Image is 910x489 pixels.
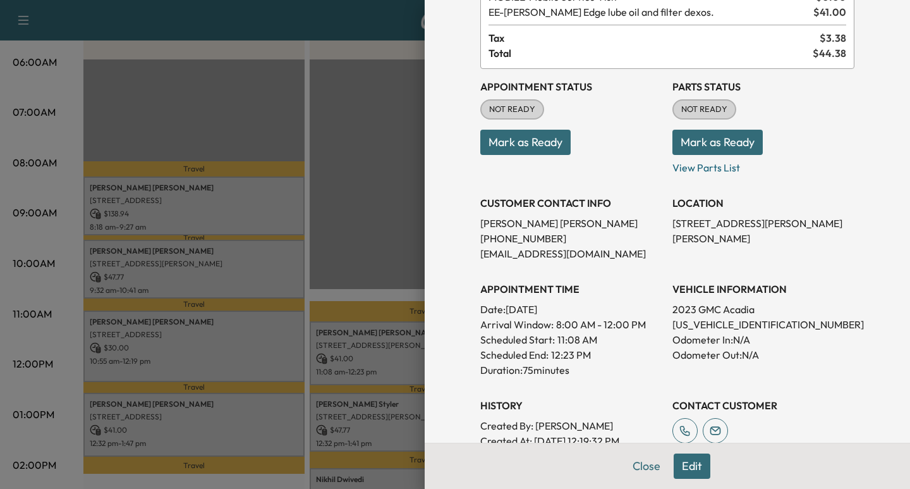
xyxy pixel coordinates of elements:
h3: CUSTOMER CONTACT INFO [480,195,662,211]
h3: Parts Status [672,79,854,94]
span: $ 44.38 [813,46,846,61]
p: [STREET_ADDRESS][PERSON_NAME][PERSON_NAME] [672,216,854,246]
p: 2023 GMC Acadia [672,302,854,317]
p: [PERSON_NAME] [PERSON_NAME] [480,216,662,231]
p: Scheduled End: [480,347,549,362]
button: Mark as Ready [672,130,763,155]
p: 12:23 PM [551,347,591,362]
p: 11:08 AM [557,332,597,347]
p: [PHONE_NUMBER] [480,231,662,246]
p: Date: [DATE] [480,302,662,317]
h3: APPOINTMENT TIME [480,282,662,297]
span: NOT READY [674,103,735,116]
span: Ewing Edge lube oil and filter dexos. [488,4,808,20]
button: Mark as Ready [480,130,571,155]
p: Created By : [PERSON_NAME] [480,418,662,433]
p: [US_VEHICLE_IDENTIFICATION_NUMBER] [672,317,854,332]
button: Close [624,454,669,479]
h3: LOCATION [672,195,854,211]
p: Odometer In: N/A [672,332,854,347]
p: [EMAIL_ADDRESS][DOMAIN_NAME] [480,246,662,261]
p: Created At : [DATE] 12:19:32 PM [480,433,662,449]
p: Duration: 75 minutes [480,362,662,378]
p: Scheduled Start: [480,332,555,347]
h3: VEHICLE INFORMATION [672,282,854,297]
span: $ 3.38 [820,30,846,46]
p: View Parts List [672,155,854,175]
span: $ 41.00 [813,4,846,20]
p: Odometer Out: N/A [672,347,854,362]
h3: CONTACT CUSTOMER [672,398,854,413]
h3: History [480,398,662,413]
button: Edit [674,454,710,479]
span: Total [488,46,813,61]
p: Arrival Window: [480,317,662,332]
h3: Appointment Status [480,79,662,94]
span: 8:00 AM - 12:00 PM [556,317,646,332]
span: NOT READY [482,103,543,116]
span: Tax [488,30,820,46]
